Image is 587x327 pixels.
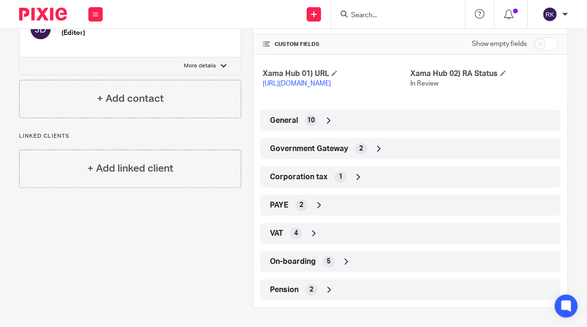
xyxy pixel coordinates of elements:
span: In Review [410,80,438,87]
label: Show empty fields [472,39,527,49]
span: PAYE [270,200,288,210]
span: Corporation tax [270,172,328,182]
input: Search [350,11,436,20]
h4: + Add linked client [87,161,173,176]
a: [URL][DOMAIN_NAME] [263,80,331,87]
span: 2 [310,285,313,294]
h4: CUSTOM FIELDS [263,41,410,48]
span: General [270,116,298,126]
span: 5 [327,257,331,266]
img: Pixie [19,8,67,21]
h5: (Editor) [62,28,123,38]
span: Pension [270,285,299,295]
span: 2 [299,200,303,210]
h4: Xama Hub 01) URL [263,69,410,79]
span: VAT [270,229,283,239]
img: svg%3E [29,18,52,41]
p: More details [184,62,216,70]
img: svg%3E [542,7,557,22]
p: Linked clients [19,132,241,140]
h4: Xama Hub 02) RA Status [410,69,558,79]
span: 10 [307,116,315,125]
span: 1 [339,172,342,182]
span: 4 [294,229,298,238]
span: 2 [359,144,363,153]
h4: + Add contact [97,91,164,106]
span: Government Gateway [270,144,348,154]
span: On-boarding [270,257,316,267]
